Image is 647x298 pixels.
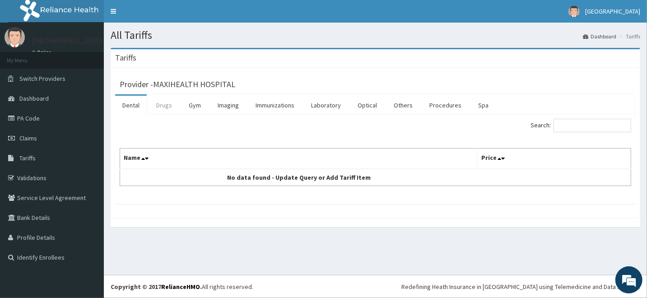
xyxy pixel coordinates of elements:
span: Switch Providers [19,74,65,83]
span: Claims [19,134,37,142]
a: Others [386,96,420,115]
span: [GEOGRAPHIC_DATA] [585,7,640,15]
a: Spa [471,96,496,115]
a: Drugs [149,96,179,115]
a: RelianceHMO [161,283,200,291]
h3: Tariffs [115,54,136,62]
li: Tariffs [617,33,640,40]
span: Dashboard [19,94,49,102]
a: Optical [350,96,384,115]
h3: Provider - MAXIHEALTH HOSPITAL [120,80,235,88]
h1: All Tariffs [111,29,640,41]
img: User Image [5,27,25,47]
a: Gym [182,96,208,115]
span: Tariffs [19,154,36,162]
a: Immunizations [248,96,302,115]
a: Online [32,49,53,56]
input: Search: [554,119,631,132]
a: Imaging [210,96,246,115]
p: [GEOGRAPHIC_DATA] [32,37,106,45]
img: User Image [568,6,580,17]
th: Price [478,149,631,169]
label: Search: [531,119,631,132]
a: Dental [115,96,147,115]
strong: Copyright © 2017 . [111,283,202,291]
footer: All rights reserved. [104,275,647,298]
a: Dashboard [583,33,616,40]
a: Procedures [422,96,469,115]
th: Name [120,149,478,169]
td: No data found - Update Query or Add Tariff Item [120,169,478,186]
a: Laboratory [304,96,348,115]
div: Redefining Heath Insurance in [GEOGRAPHIC_DATA] using Telemedicine and Data Science! [401,282,640,291]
